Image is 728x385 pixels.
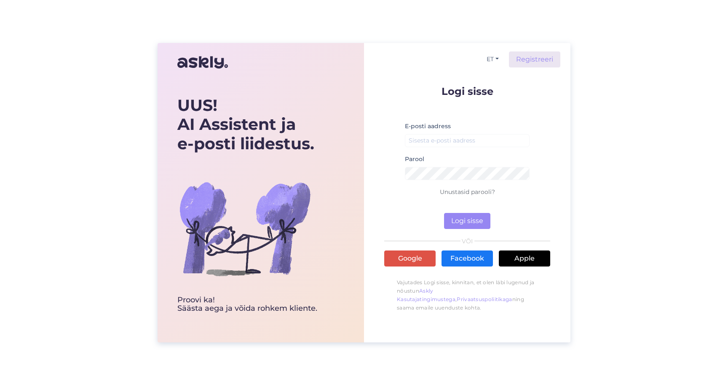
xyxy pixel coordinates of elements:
[177,296,317,313] div: Proovi ka! Säästa aega ja võida rohkem kliente.
[457,296,512,302] a: Privaatsuspoliitikaga
[177,96,317,153] div: UUS! AI Assistent ja e-posti liidestus.
[442,250,493,267] a: Facebook
[384,274,550,316] p: Vajutades Logi sisse, kinnitan, et olen läbi lugenud ja nõustun , ning saama emaile uuenduste kohta.
[177,161,312,296] img: bg-askly
[384,86,550,97] p: Logi sisse
[483,53,502,65] button: ET
[177,52,228,73] img: Askly
[405,122,451,131] label: E-posti aadress
[397,288,455,302] a: Askly Kasutajatingimustega
[405,134,530,147] input: Sisesta e-posti aadress
[384,250,436,267] a: Google
[499,250,550,267] a: Apple
[509,51,560,67] a: Registreeri
[405,155,424,164] label: Parool
[440,188,495,196] a: Unustasid parooli?
[444,213,490,229] button: Logi sisse
[460,238,474,244] span: VÕI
